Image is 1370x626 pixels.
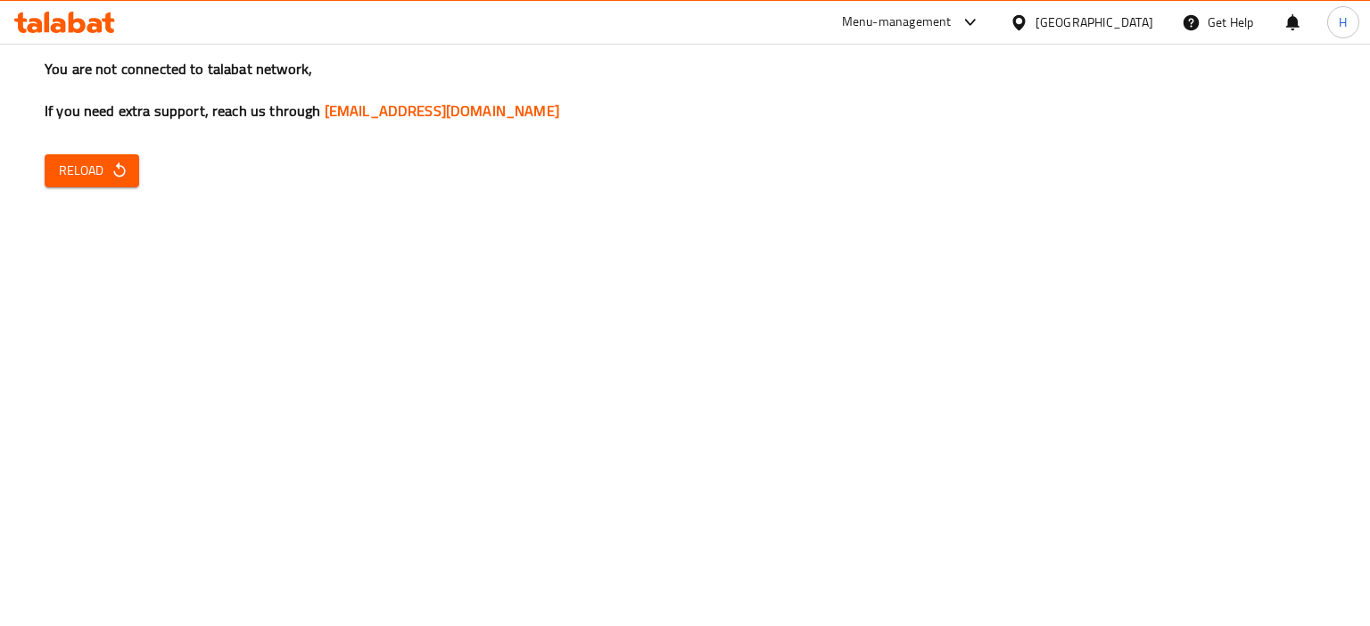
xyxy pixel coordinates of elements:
[325,97,559,124] a: [EMAIL_ADDRESS][DOMAIN_NAME]
[1339,12,1347,32] span: H
[45,154,139,187] button: Reload
[1036,12,1153,32] div: [GEOGRAPHIC_DATA]
[45,59,1325,121] h3: You are not connected to talabat network, If you need extra support, reach us through
[59,160,125,182] span: Reload
[842,12,952,33] div: Menu-management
